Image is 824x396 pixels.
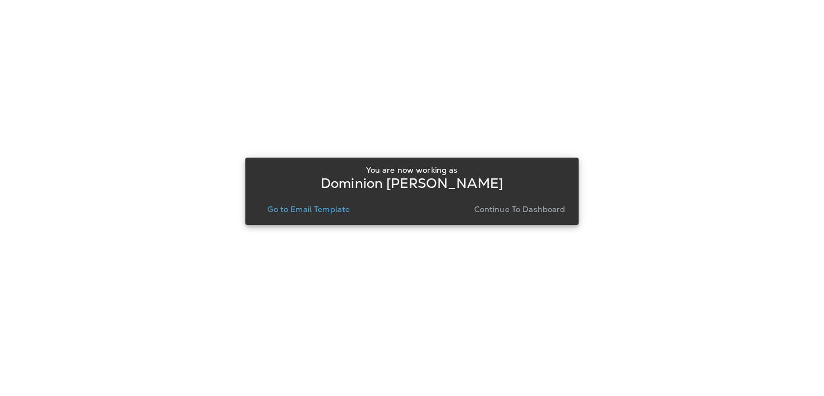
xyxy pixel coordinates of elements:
p: Go to Email Template [267,205,350,214]
button: Continue to Dashboard [470,201,570,217]
p: Dominion [PERSON_NAME] [321,179,503,188]
p: Continue to Dashboard [474,205,566,214]
p: You are now working as [366,165,457,174]
button: Go to Email Template [263,201,354,217]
